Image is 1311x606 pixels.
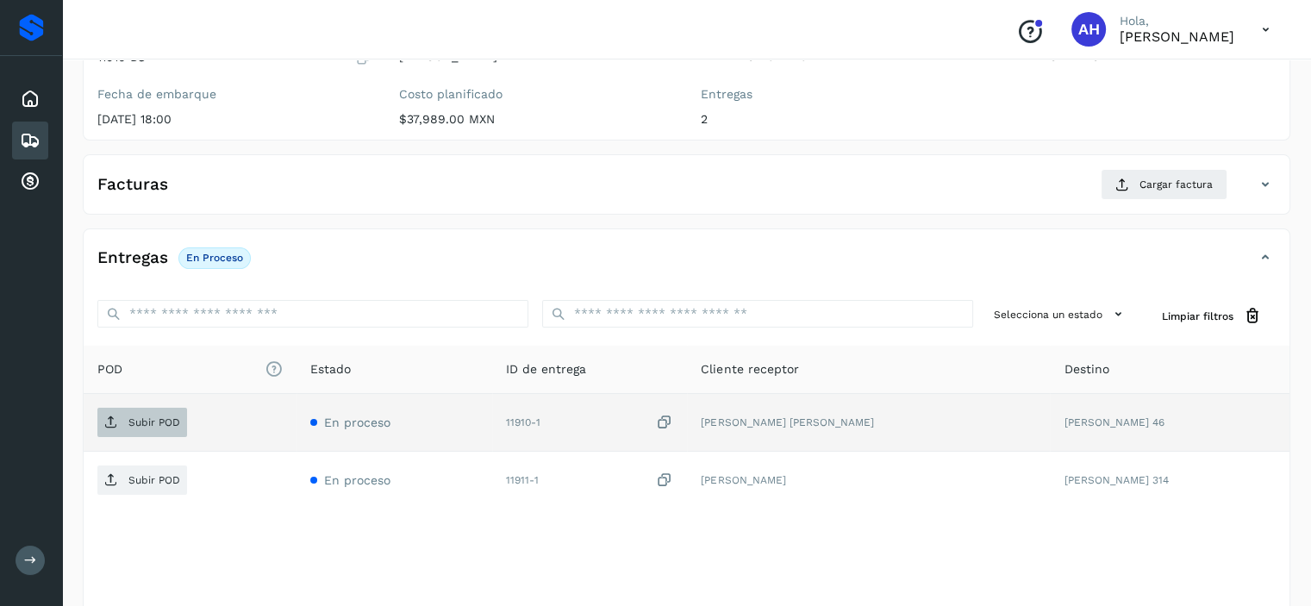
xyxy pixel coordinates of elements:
[687,394,1050,452] td: [PERSON_NAME] [PERSON_NAME]
[310,360,351,378] span: Estado
[97,408,187,437] button: Subir POD
[97,112,371,127] p: [DATE] 18:00
[701,87,975,102] label: Entregas
[324,473,390,487] span: En proceso
[506,472,674,490] div: 11911-1
[128,416,180,428] p: Subir POD
[12,80,48,118] div: Inicio
[687,452,1050,509] td: [PERSON_NAME]
[12,163,48,201] div: Cuentas por cobrar
[84,169,1289,214] div: FacturasCargar factura
[324,415,390,429] span: En proceso
[399,87,673,102] label: Costo planificado
[1120,14,1234,28] p: Hola,
[701,360,798,378] span: Cliente receptor
[97,87,371,102] label: Fecha de embarque
[1050,452,1289,509] td: [PERSON_NAME] 314
[186,252,243,264] p: En proceso
[97,360,283,378] span: POD
[1139,177,1213,192] span: Cargar factura
[399,112,673,127] p: $37,989.00 MXN
[1101,169,1227,200] button: Cargar factura
[701,112,975,127] p: 2
[506,414,674,432] div: 11910-1
[1064,360,1108,378] span: Destino
[1162,309,1233,324] span: Limpiar filtros
[506,360,586,378] span: ID de entrega
[1120,28,1234,45] p: AZUCENA HERNANDEZ LOPEZ
[97,175,168,195] h4: Facturas
[12,122,48,159] div: Embarques
[1148,300,1276,332] button: Limpiar filtros
[97,465,187,495] button: Subir POD
[97,248,168,268] h4: Entregas
[84,243,1289,286] div: EntregasEn proceso
[128,474,180,486] p: Subir POD
[987,300,1134,328] button: Selecciona un estado
[1050,394,1289,452] td: [PERSON_NAME] 46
